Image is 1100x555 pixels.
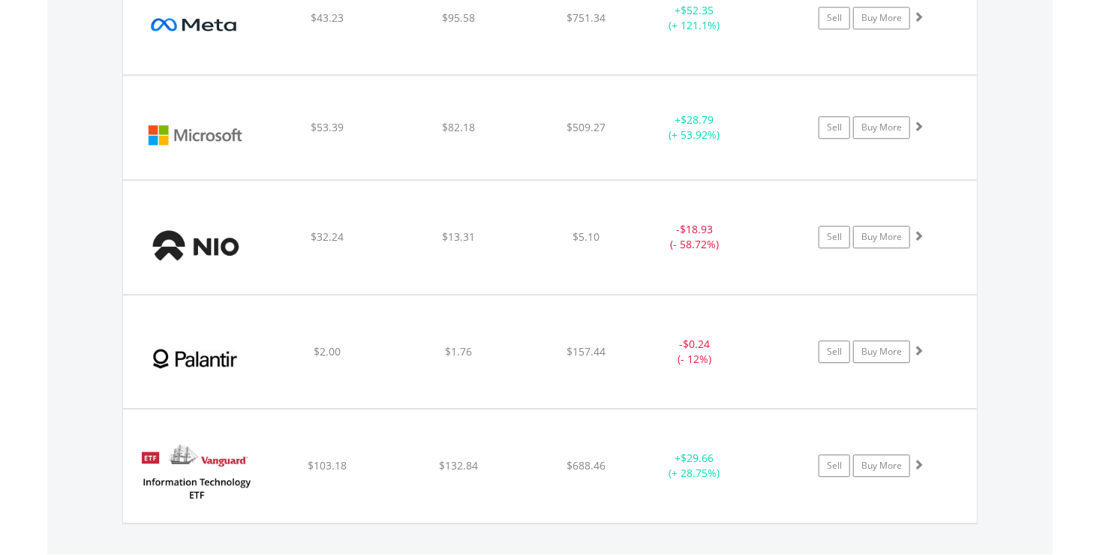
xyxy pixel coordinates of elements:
span: $103.18 [308,458,347,472]
a: Sell [819,7,850,29]
a: Buy More [853,7,910,29]
span: $157.44 [567,344,606,358]
a: Sell [819,116,850,139]
span: $2.00 [314,344,341,358]
span: $132.84 [439,458,478,472]
span: $509.27 [567,120,606,134]
span: $18.93 [680,222,713,236]
span: $0.24 [683,337,710,351]
span: $53.39 [311,120,344,134]
span: $688.46 [567,458,606,472]
span: $5.10 [573,229,600,244]
img: EQU.US.VGT.png [131,428,260,518]
span: $1.76 [445,344,472,358]
span: $751.34 [567,10,606,25]
span: $32.24 [311,229,344,244]
span: $13.31 [442,229,475,244]
span: $52.35 [681,3,714,17]
img: EQU.US.PLTR.png [131,314,260,404]
span: $43.23 [311,10,344,25]
img: EQU.US.MSFT.png [131,94,260,175]
a: Buy More [853,226,910,248]
img: EQU.US.NIO.png [131,199,260,289]
span: $29.66 [681,451,714,465]
a: Sell [819,454,850,477]
a: Buy More [853,340,910,363]
div: - (- 58.72%) [638,222,751,252]
div: + (+ 28.75%) [638,451,751,481]
a: Sell [819,340,850,363]
span: $95.58 [442,10,475,25]
div: + (+ 121.1%) [638,3,751,33]
a: Sell [819,226,850,248]
span: $82.18 [442,120,475,134]
div: + (+ 53.92%) [638,112,751,142]
a: Buy More [853,116,910,139]
span: $28.79 [681,112,714,127]
a: Buy More [853,454,910,477]
div: - (- 12%) [638,337,751,367]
